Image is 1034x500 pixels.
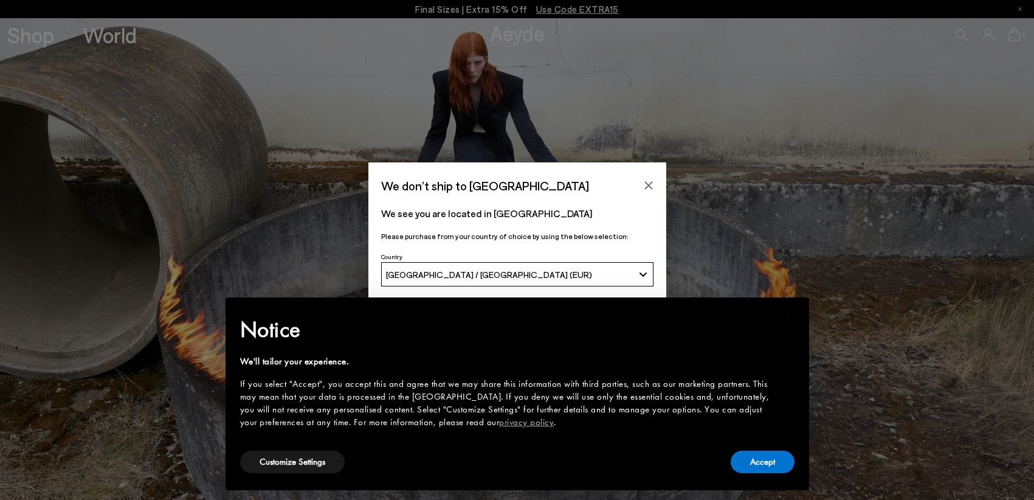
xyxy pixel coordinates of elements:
div: We'll tailor your experience. [240,355,775,368]
p: We see you are located in [GEOGRAPHIC_DATA] [381,206,653,221]
span: Country [381,253,402,260]
h2: Notice [240,314,775,345]
span: × [785,306,793,325]
button: Close [639,176,658,195]
a: privacy policy [499,416,554,428]
button: Accept [731,451,794,473]
div: If you select "Accept", you accept this and agree that we may share this information with third p... [240,378,775,429]
button: Customize Settings [240,451,345,473]
p: Please purchase from your country of choice by using the below selection: [381,231,653,242]
span: [GEOGRAPHIC_DATA] / [GEOGRAPHIC_DATA] (EUR) [386,269,592,280]
span: We don’t ship to [GEOGRAPHIC_DATA] [381,175,589,196]
button: Close this notice [775,301,804,330]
